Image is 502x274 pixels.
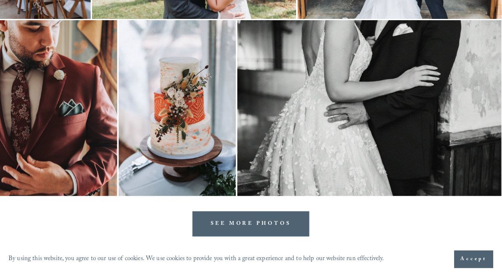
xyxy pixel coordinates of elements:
[238,20,502,196] img: Close-up of a bride and groom embracing, with the groom's hand on the bride's waist, wearing wedd...
[119,20,236,196] img: Three-tier wedding cake with a white, orange, and light blue marbled design, decorated with a flo...
[193,211,309,237] a: SEE MORE PHOTOS
[461,255,487,263] span: Accept
[454,250,494,268] button: Accept
[8,253,384,266] p: By using this website, you agree to our use of cookies. We use cookies to provide you with a grea...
